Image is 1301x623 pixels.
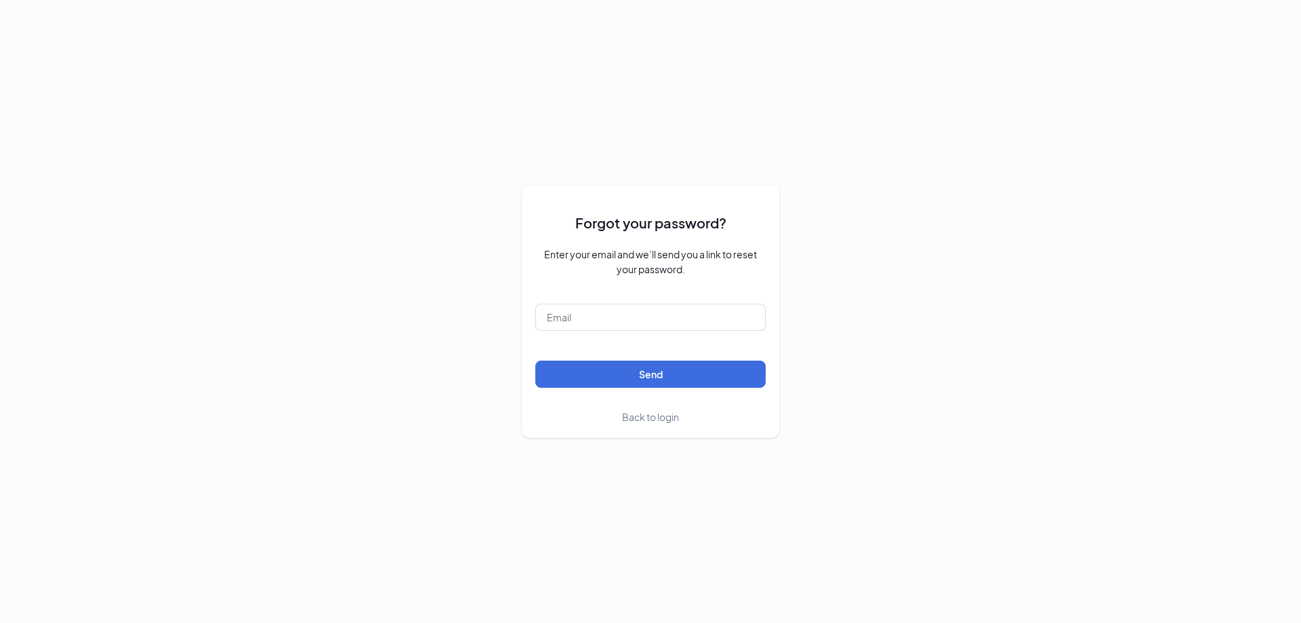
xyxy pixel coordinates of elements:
[535,304,766,331] input: Email
[535,361,766,388] button: Send
[622,409,679,424] a: Back to login
[575,212,726,233] span: Forgot your password?
[535,247,766,277] span: Enter your email and we’ll send you a link to reset your password.
[622,411,679,423] span: Back to login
